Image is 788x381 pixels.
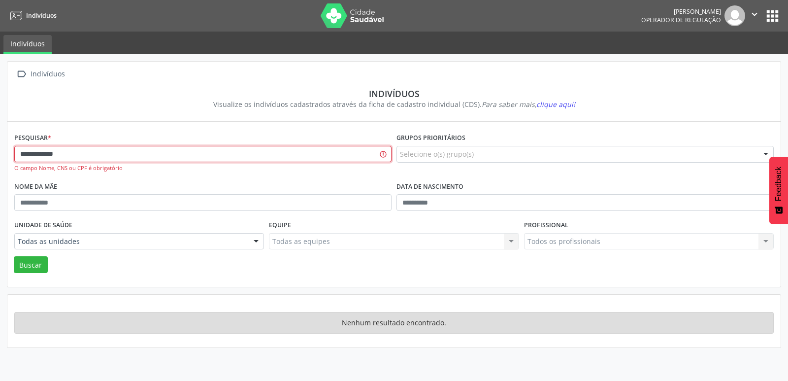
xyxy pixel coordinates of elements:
[749,9,760,20] i: 
[21,99,767,109] div: Visualize os indivíduos cadastrados através da ficha de cadastro individual (CDS).
[482,100,575,109] i: Para saber mais,
[774,167,783,201] span: Feedback
[396,131,465,146] label: Grupos prioritários
[14,67,29,81] i: 
[400,149,474,159] span: Selecione o(s) grupo(s)
[524,218,568,233] label: Profissional
[641,16,721,24] span: Operador de regulação
[14,164,392,173] div: O campo Nome, CNS ou CPF é obrigatório
[769,157,788,224] button: Feedback - Mostrar pesquisa
[29,67,66,81] div: Indivíduos
[269,218,291,233] label: Equipe
[21,88,767,99] div: Indivíduos
[764,7,781,25] button: apps
[14,256,48,273] button: Buscar
[7,7,57,24] a: Indivíduos
[3,35,52,54] a: Indivíduos
[14,67,66,81] a:  Indivíduos
[26,11,57,20] span: Indivíduos
[745,5,764,26] button: 
[14,218,72,233] label: Unidade de saúde
[536,100,575,109] span: clique aqui!
[396,179,463,195] label: Data de nascimento
[641,7,721,16] div: [PERSON_NAME]
[18,237,244,246] span: Todas as unidades
[14,312,774,334] div: Nenhum resultado encontrado.
[14,179,57,195] label: Nome da mãe
[724,5,745,26] img: img
[14,131,51,146] label: Pesquisar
